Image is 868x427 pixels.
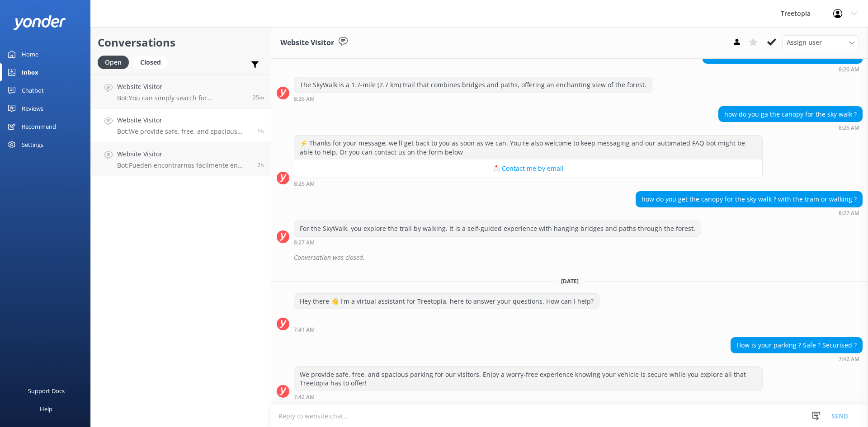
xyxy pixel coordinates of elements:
p: Bot: You can simply search for [GEOGRAPHIC_DATA] on Google Maps or Waze, and it will direct you t... [117,94,246,102]
div: Reviews [22,99,43,117]
img: yonder-white-logo.png [14,15,66,30]
div: 07:41am 17-Aug-2025 (UTC -06:00) America/Mexico_City [294,326,599,333]
strong: 7:42 AM [294,394,315,400]
div: Help [40,400,52,418]
div: how do you ga the canopy for the sky walk ? [719,107,862,122]
strong: 8:26 AM [294,96,315,102]
h4: Website Visitor [117,115,250,125]
div: Home [22,45,38,63]
div: 08:26am 13-Aug-2025 (UTC -06:00) America/Mexico_City [703,66,863,72]
div: Settings [22,136,43,154]
div: how do you get the canopy for the sky walk ? with the tram or walking ? [636,192,862,207]
p: Bot: We provide safe, free, and spacious parking for our visitors. Enjoy a worry-free experience ... [117,127,250,136]
strong: 8:26 AM [839,125,859,131]
div: Assign User [782,35,859,50]
div: Inbox [22,63,38,81]
div: 07:42am 17-Aug-2025 (UTC -06:00) America/Mexico_City [731,356,863,362]
button: 📩 Contact me by email [294,160,762,178]
div: 08:27am 13-Aug-2025 (UTC -06:00) America/Mexico_City [636,210,863,216]
div: 08:26am 13-Aug-2025 (UTC -06:00) America/Mexico_City [294,180,763,187]
div: The SkyWalk is a 1.7-mile (2.7 km) trail that combines bridges and paths, offering an enchanting ... [294,77,652,93]
strong: 8:27 AM [839,211,859,216]
div: Conversation was closed. [294,250,863,265]
div: How is your parking ? Safe ? Securised ? [731,338,862,353]
span: Assign user [787,38,822,47]
div: Chatbot [22,81,44,99]
a: Open [98,57,133,67]
h3: Website Visitor [280,37,334,49]
div: Hey there 👋 I'm a virtual assistant for Treetopia, here to answer your questions. How can I help? [294,294,599,309]
a: Website VisitorBot:You can simply search for [GEOGRAPHIC_DATA] on Google Maps or Waze, and it wil... [91,75,271,108]
strong: 8:26 AM [839,67,859,72]
div: For the SkyWalk, you explore the trail by walking. It is a self-guided experience with hanging br... [294,221,701,236]
div: Support Docs [28,382,65,400]
div: Open [98,56,129,69]
div: Recommend [22,117,56,136]
h4: Website Visitor [117,149,250,159]
div: 08:26am 13-Aug-2025 (UTC -06:00) America/Mexico_City [718,124,863,131]
div: 07:42am 17-Aug-2025 (UTC -06:00) America/Mexico_City [294,394,763,400]
a: Website VisitorBot:We provide safe, free, and spacious parking for our visitors. Enjoy a worry-fr... [91,108,271,142]
a: Closed [133,57,172,67]
span: [DATE] [556,277,584,285]
span: 08:35am 17-Aug-2025 (UTC -06:00) America/Mexico_City [253,94,264,101]
strong: 7:42 AM [839,357,859,362]
div: 2025-08-13T21:25:29.162 [277,250,863,265]
p: Bot: Pueden encontrarnos fácilmente en Waze o Google Maps buscando [GEOGRAPHIC_DATA]. Solo asegúr... [117,161,250,169]
div: Closed [133,56,168,69]
a: Website VisitorBot:Pueden encontrarnos fácilmente en Waze o Google Maps buscando [GEOGRAPHIC_DATA... [91,142,271,176]
strong: 8:26 AM [294,181,315,187]
strong: 8:27 AM [294,240,315,245]
div: ⚡ Thanks for your message, we'll get back to you as soon as we can. You're also welcome to keep m... [294,136,762,160]
span: 06:01am 17-Aug-2025 (UTC -06:00) America/Mexico_City [257,161,264,169]
div: We provide safe, free, and spacious parking for our visitors. Enjoy a worry-free experience knowi... [294,367,762,391]
h2: Conversations [98,34,264,51]
h4: Website Visitor [117,82,246,92]
span: 07:42am 17-Aug-2025 (UTC -06:00) America/Mexico_City [257,127,264,135]
div: 08:27am 13-Aug-2025 (UTC -06:00) America/Mexico_City [294,239,701,245]
strong: 7:41 AM [294,327,315,333]
div: 08:26am 13-Aug-2025 (UTC -06:00) America/Mexico_City [294,95,652,102]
